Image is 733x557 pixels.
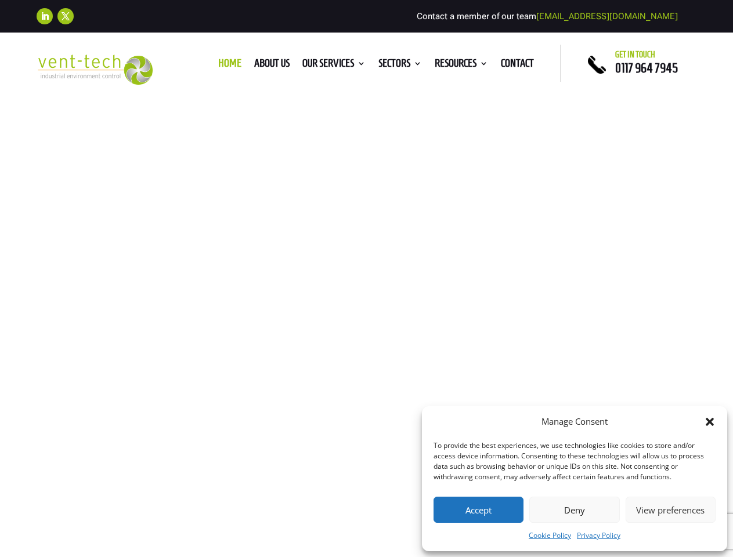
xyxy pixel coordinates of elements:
a: Follow on X [57,8,74,24]
button: Accept [434,497,523,523]
a: Privacy Policy [577,529,620,542]
a: Cookie Policy [529,529,571,542]
div: Manage Consent [541,415,608,429]
a: Resources [435,59,488,72]
a: 0117 964 7945 [615,61,678,75]
a: Contact [501,59,534,72]
img: 2023-09-27T08_35_16.549ZVENT-TECH---Clear-background [37,55,153,84]
a: Home [218,59,241,72]
a: [EMAIL_ADDRESS][DOMAIN_NAME] [536,11,678,21]
a: Our Services [302,59,366,72]
button: Deny [529,497,619,523]
a: Sectors [378,59,422,72]
span: Get in touch [615,50,655,59]
div: To provide the best experiences, we use technologies like cookies to store and/or access device i... [434,440,714,482]
span: Contact a member of our team [417,11,678,21]
a: Follow on LinkedIn [37,8,53,24]
a: About us [254,59,290,72]
button: View preferences [626,497,716,523]
div: Close dialog [704,416,716,428]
